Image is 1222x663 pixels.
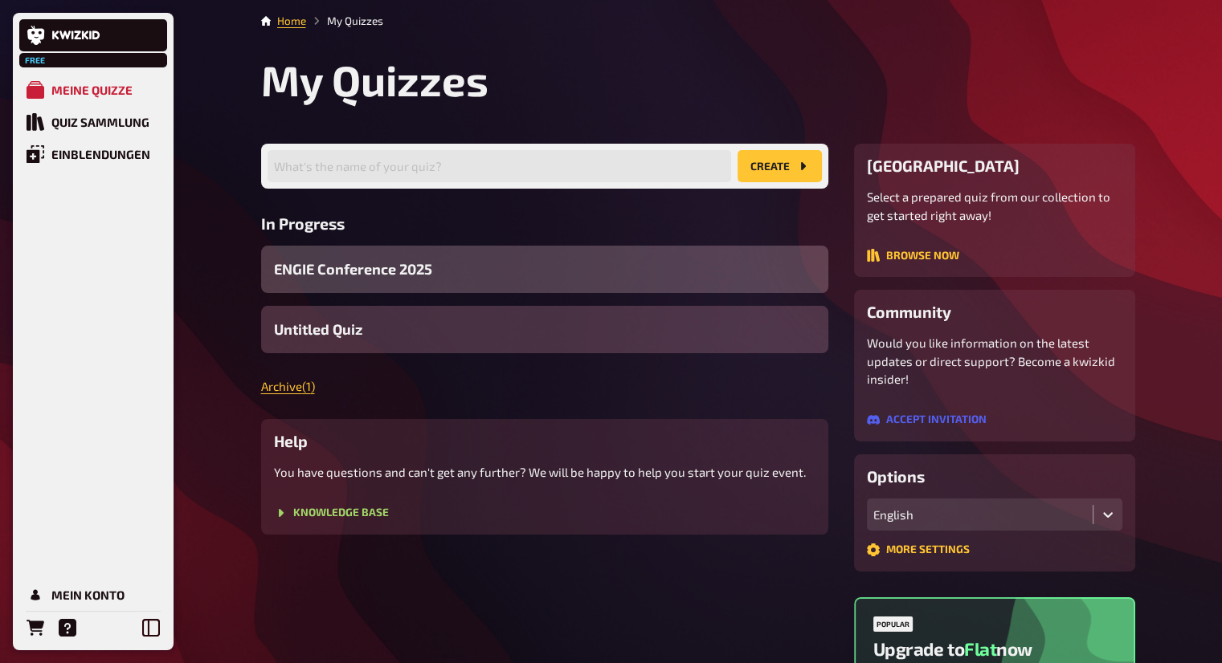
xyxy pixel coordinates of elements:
[738,150,822,182] button: create
[867,334,1122,388] p: Would you like information on the latest updates or direct support? Become a kwizkid insider!
[274,507,389,522] a: Knowledge Base
[274,319,362,340] span: Untitled Quiz
[867,249,959,262] button: Browse now
[19,579,167,611] a: Mein Konto
[19,74,167,106] a: Meine Quizze
[51,612,84,644] a: Hilfe
[867,250,959,264] a: Browse now
[19,612,51,644] a: Bestellungen
[19,138,167,170] a: Einblendungen
[21,55,50,65] span: Free
[274,258,432,280] span: ENGIE Conference 2025
[274,432,815,450] h3: Help
[261,246,828,293] a: ENGIE Conference 2025
[873,638,1032,660] h2: Upgrade to now
[277,14,306,27] a: Home
[261,55,1135,105] h1: My Quizzes
[964,638,996,660] span: Flat
[306,13,383,29] li: My Quizzes
[274,463,815,482] p: You have questions and can't get any further? We will be happy to help you start your quiz event.
[274,506,389,519] button: Knowledge Base
[867,543,970,556] button: More settings
[277,13,306,29] li: Home
[873,616,913,632] div: Popular
[261,379,315,393] a: Archive(1)
[51,147,150,161] div: Einblendungen
[867,303,1122,321] h3: Community
[268,150,731,182] input: What's the name of your quiz?
[867,467,1122,486] h3: Options
[867,414,987,429] a: Accept invitation
[51,588,125,602] div: Mein Konto
[19,106,167,138] a: Quiz Sammlung
[51,83,133,97] div: Meine Quizze
[867,188,1122,224] p: Select a prepared quiz from our collection to get started right away!
[261,306,828,353] a: Untitled Quiz
[51,115,149,129] div: Quiz Sammlung
[867,544,970,559] a: More settings
[261,214,828,233] h3: In Progress
[867,413,987,426] button: Accept invitation
[867,157,1122,175] h3: [GEOGRAPHIC_DATA]
[873,507,1086,522] div: English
